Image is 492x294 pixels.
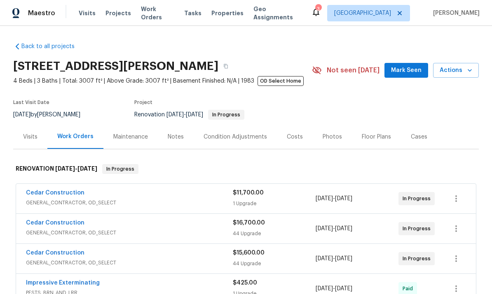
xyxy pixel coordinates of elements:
[335,196,352,201] span: [DATE]
[113,133,148,141] div: Maintenance
[55,166,97,171] span: -
[233,259,316,268] div: 44 Upgrade
[26,229,233,237] span: GENERAL_CONTRACTOR, OD_SELECT
[184,10,201,16] span: Tasks
[403,225,434,233] span: In Progress
[186,112,203,118] span: [DATE]
[391,65,422,76] span: Mark Seen
[316,286,333,292] span: [DATE]
[316,226,333,231] span: [DATE]
[13,100,49,105] span: Last Visit Date
[13,112,30,118] span: [DATE]
[79,9,96,17] span: Visits
[211,9,244,17] span: Properties
[57,132,94,141] div: Work Orders
[13,62,218,70] h2: [STREET_ADDRESS][PERSON_NAME]
[26,220,84,226] a: Cedar Construction
[105,9,131,17] span: Projects
[26,250,84,256] a: Cedar Construction
[16,164,97,174] h6: RENOVATION
[23,133,37,141] div: Visits
[103,165,138,173] span: In Progress
[168,133,184,141] div: Notes
[403,194,434,203] span: In Progress
[233,190,264,196] span: $11,700.00
[26,259,233,267] span: GENERAL_CONTRACTOR, OD_SELECT
[258,76,304,86] span: OD Select Home
[316,225,352,233] span: -
[440,65,472,76] span: Actions
[13,42,92,51] a: Back to all projects
[384,63,428,78] button: Mark Seen
[316,255,352,263] span: -
[13,156,479,182] div: RENOVATION [DATE]-[DATE]In Progress
[403,255,434,263] span: In Progress
[327,66,380,74] span: Not seen [DATE]
[204,133,267,141] div: Condition Adjustments
[77,166,97,171] span: [DATE]
[233,229,316,238] div: 44 Upgrade
[316,194,352,203] span: -
[141,5,174,21] span: Work Orders
[403,285,416,293] span: Paid
[233,199,316,208] div: 1 Upgrade
[13,77,312,85] span: 4 Beds | 3 Baths | Total: 3007 ft² | Above Grade: 3007 ft² | Basement Finished: N/A | 1983
[335,286,352,292] span: [DATE]
[233,250,265,256] span: $15,600.00
[218,59,233,74] button: Copy Address
[26,190,84,196] a: Cedar Construction
[233,220,265,226] span: $16,700.00
[334,9,391,17] span: [GEOGRAPHIC_DATA]
[26,280,100,286] a: Impressive Exterminating
[209,112,244,117] span: In Progress
[233,280,257,286] span: $425.00
[26,199,233,207] span: GENERAL_CONTRACTOR, OD_SELECT
[316,256,333,262] span: [DATE]
[335,226,352,231] span: [DATE]
[316,285,352,293] span: -
[55,166,75,171] span: [DATE]
[430,9,480,17] span: [PERSON_NAME]
[335,256,352,262] span: [DATE]
[315,5,321,13] div: 3
[253,5,301,21] span: Geo Assignments
[316,196,333,201] span: [DATE]
[433,63,479,78] button: Actions
[134,100,152,105] span: Project
[28,9,55,17] span: Maestro
[362,133,391,141] div: Floor Plans
[287,133,303,141] div: Costs
[411,133,427,141] div: Cases
[13,110,90,120] div: by [PERSON_NAME]
[134,112,244,118] span: Renovation
[166,112,203,118] span: -
[323,133,342,141] div: Photos
[166,112,184,118] span: [DATE]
